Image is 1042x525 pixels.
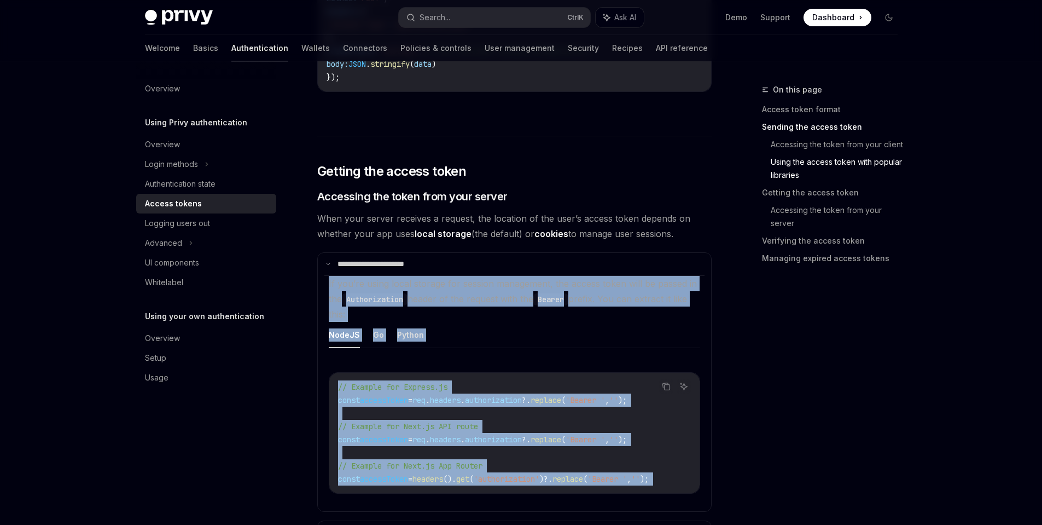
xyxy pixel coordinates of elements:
[522,395,531,405] span: ?.
[552,474,583,484] span: replace
[193,35,218,61] a: Basics
[461,395,465,405] span: .
[145,236,182,250] div: Advanced
[426,395,430,405] span: .
[430,435,461,445] span: headers
[420,11,450,24] div: Search...
[136,328,276,348] a: Overview
[231,35,288,61] a: Authentication
[880,9,898,26] button: Toggle dark mode
[771,153,906,184] a: Using the access token with popular libraries
[412,474,443,484] span: headers
[485,35,555,61] a: User management
[136,135,276,154] a: Overview
[534,228,568,239] strong: cookies
[145,256,199,269] div: UI components
[136,194,276,214] a: Access tokens
[443,474,456,484] span: ().
[426,435,430,445] span: .
[370,59,410,69] span: stringify
[342,293,408,305] code: Authorization
[412,395,426,405] span: req
[412,435,426,445] span: req
[656,35,708,61] a: API reference
[145,371,168,384] div: Usage
[414,59,432,69] span: data
[539,474,552,484] span: )?.
[408,435,412,445] span: =
[343,35,387,61] a: Connectors
[609,435,618,445] span: ''
[762,232,906,250] a: Verifying the access token
[145,177,216,191] div: Authentication state
[400,35,471,61] a: Policies & controls
[360,395,408,405] span: accessToken
[567,13,584,22] span: Ctrl K
[596,8,644,27] button: Ask AI
[360,474,408,484] span: accessToken
[609,395,618,405] span: ''
[145,116,247,129] h5: Using Privy authentication
[145,197,202,210] div: Access tokens
[145,276,183,289] div: Whitelabel
[136,368,276,388] a: Usage
[640,474,649,484] span: );
[677,379,691,394] button: Ask AI
[136,214,276,233] a: Logging users out
[566,435,605,445] span: 'Bearer '
[531,435,561,445] span: replace
[583,474,587,484] span: (
[762,118,906,136] a: Sending the access token
[329,322,360,348] button: NodeJS
[461,435,465,445] span: .
[410,59,414,69] span: (
[329,278,697,320] span: If you’re using local storage for session management, the access token will be passed in the head...
[136,174,276,194] a: Authentication state
[430,395,461,405] span: headers
[618,395,627,405] span: );
[136,253,276,273] a: UI components
[771,136,906,153] a: Accessing the token from your client
[338,461,482,471] span: // Example for Next.js App Router
[456,474,469,484] span: get
[145,138,180,151] div: Overview
[366,59,370,69] span: .
[771,201,906,232] a: Accessing the token from your server
[136,273,276,292] a: Whitelabel
[145,351,166,365] div: Setup
[804,9,871,26] a: Dashboard
[612,35,643,61] a: Recipes
[631,474,640,484] span: ''
[605,395,609,405] span: ,
[338,474,360,484] span: const
[145,332,180,345] div: Overview
[327,59,348,69] span: body:
[373,322,384,348] button: Go
[587,474,627,484] span: 'Bearer '
[566,395,605,405] span: 'Bearer '
[605,435,609,445] span: ,
[145,10,213,25] img: dark logo
[136,348,276,368] a: Setup
[317,211,712,241] span: When your server receives a request, the location of the user’s access token depends on whether y...
[145,35,180,61] a: Welcome
[469,474,474,484] span: (
[338,395,360,405] span: const
[614,12,636,23] span: Ask AI
[145,217,210,230] div: Logging users out
[338,382,447,392] span: // Example for Express.js
[432,59,436,69] span: )
[522,435,531,445] span: ?.
[659,379,673,394] button: Copy the contents from the code block
[338,422,478,431] span: // Example for Next.js API route
[136,79,276,99] a: Overview
[415,228,471,239] strong: local storage
[408,474,412,484] span: =
[568,35,599,61] a: Security
[317,189,508,204] span: Accessing the token from your server
[561,395,566,405] span: (
[773,83,822,96] span: On this page
[474,474,539,484] span: 'authorization'
[760,12,790,23] a: Support
[145,82,180,95] div: Overview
